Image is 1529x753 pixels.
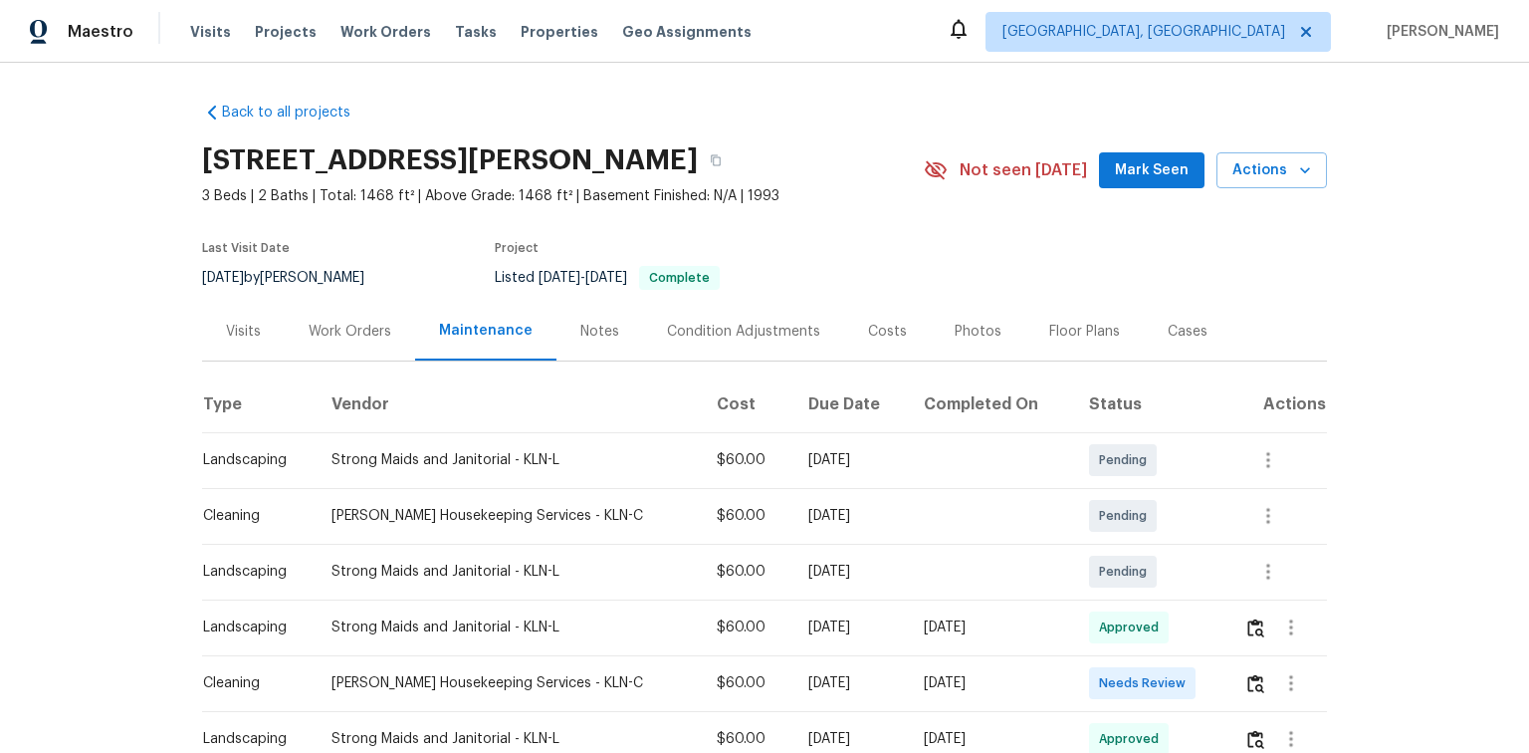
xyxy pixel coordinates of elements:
span: Geo Assignments [622,22,752,42]
img: Review Icon [1247,730,1264,749]
div: Work Orders [309,322,391,342]
div: Visits [226,322,261,342]
a: Back to all projects [202,103,393,123]
div: Maintenance [439,321,533,341]
div: Landscaping [203,618,300,637]
div: [DATE] [808,673,893,693]
span: Last Visit Date [202,242,290,254]
div: Condition Adjustments [667,322,820,342]
button: Review Icon [1244,604,1267,651]
button: Actions [1216,152,1327,189]
div: [DATE] [924,729,1056,749]
div: [DATE] [808,506,893,526]
div: Landscaping [203,450,300,470]
span: [DATE] [585,271,627,285]
span: [GEOGRAPHIC_DATA], [GEOGRAPHIC_DATA] [1002,22,1285,42]
span: Approved [1099,618,1167,637]
span: Maestro [68,22,133,42]
h2: [STREET_ADDRESS][PERSON_NAME] [202,150,698,170]
th: Vendor [316,376,702,432]
img: Review Icon [1247,619,1264,637]
div: Strong Maids and Janitorial - KLN-L [331,450,686,470]
div: Strong Maids and Janitorial - KLN-L [331,618,686,637]
span: Project [495,242,539,254]
span: [DATE] [539,271,580,285]
div: [DATE] [924,618,1056,637]
div: Notes [580,322,619,342]
button: Review Icon [1244,659,1267,707]
span: Pending [1099,562,1155,582]
span: Tasks [455,25,497,39]
div: [PERSON_NAME] Housekeeping Services - KLN-C [331,506,686,526]
div: [PERSON_NAME] Housekeeping Services - KLN-C [331,673,686,693]
div: [DATE] [808,618,893,637]
img: Review Icon [1247,674,1264,693]
div: $60.00 [717,450,775,470]
span: Pending [1099,506,1155,526]
span: Listed [495,271,720,285]
span: Not seen [DATE] [960,160,1087,180]
span: Needs Review [1099,673,1194,693]
span: Complete [641,272,718,284]
span: [PERSON_NAME] [1379,22,1499,42]
span: 3 Beds | 2 Baths | Total: 1468 ft² | Above Grade: 1468 ft² | Basement Finished: N/A | 1993 [202,186,924,206]
th: Completed On [908,376,1072,432]
div: by [PERSON_NAME] [202,266,388,290]
span: Actions [1232,158,1311,183]
div: Strong Maids and Janitorial - KLN-L [331,729,686,749]
div: Strong Maids and Janitorial - KLN-L [331,562,686,582]
div: Landscaping [203,729,300,749]
div: $60.00 [717,562,775,582]
th: Actions [1228,376,1327,432]
div: Landscaping [203,562,300,582]
span: Pending [1099,450,1155,470]
div: [DATE] [808,562,893,582]
button: Mark Seen [1099,152,1204,189]
span: Work Orders [340,22,431,42]
th: Cost [701,376,791,432]
div: $60.00 [717,673,775,693]
div: $60.00 [717,729,775,749]
th: Due Date [792,376,909,432]
span: Projects [255,22,317,42]
th: Status [1073,376,1228,432]
div: $60.00 [717,506,775,526]
div: [DATE] [924,673,1056,693]
span: Properties [521,22,598,42]
button: Copy Address [698,142,734,178]
div: Cases [1168,322,1207,342]
div: [DATE] [808,450,893,470]
div: Photos [955,322,1001,342]
div: [DATE] [808,729,893,749]
span: - [539,271,627,285]
div: $60.00 [717,618,775,637]
div: Cleaning [203,673,300,693]
div: Cleaning [203,506,300,526]
div: Floor Plans [1049,322,1120,342]
div: Costs [868,322,907,342]
span: [DATE] [202,271,244,285]
span: Mark Seen [1115,158,1189,183]
th: Type [202,376,316,432]
span: Approved [1099,729,1167,749]
span: Visits [190,22,231,42]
